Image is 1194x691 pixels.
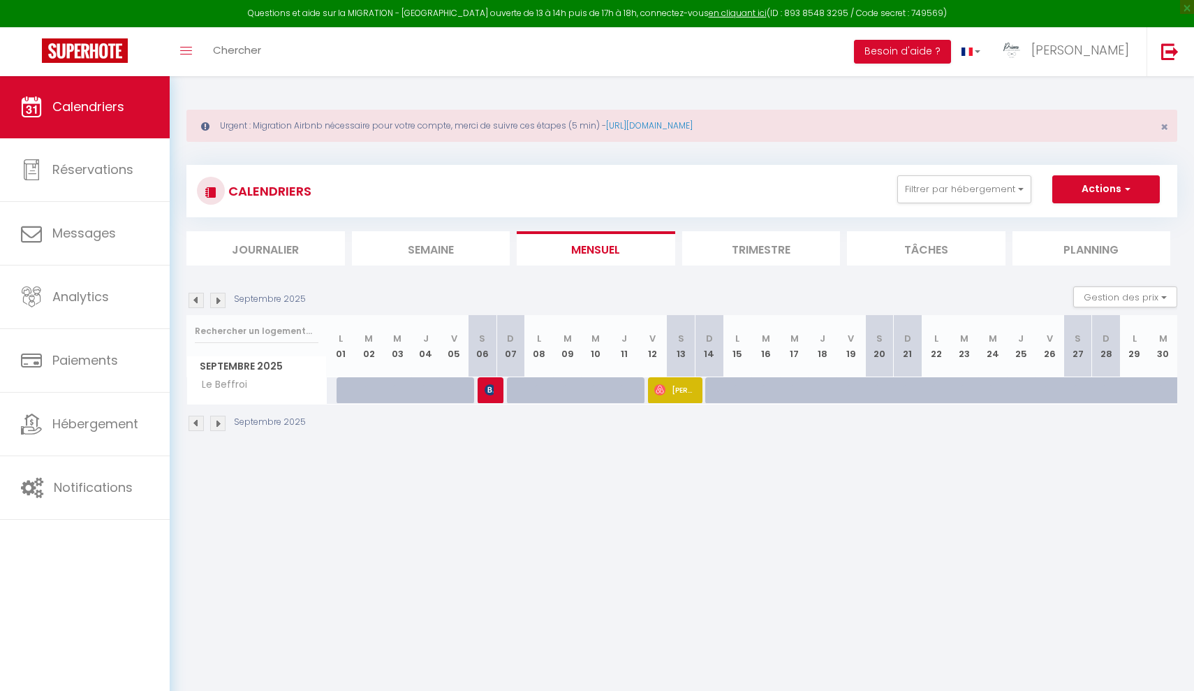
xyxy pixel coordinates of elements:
img: logout [1161,43,1179,60]
th: 14 [695,315,723,377]
img: Super Booking [42,38,128,63]
input: Rechercher un logement... [195,319,318,344]
abbr: M [762,332,770,345]
li: Trimestre [682,231,841,266]
th: 26 [1035,315,1064,377]
span: Analytics [52,288,109,305]
span: Septembre 2025 [187,356,326,377]
h3: CALENDRIERS [225,175,311,207]
iframe: LiveChat chat widget [1135,632,1194,691]
abbr: L [735,332,739,345]
th: 01 [327,315,355,377]
abbr: S [876,332,883,345]
th: 11 [610,315,639,377]
th: 17 [780,315,809,377]
th: 19 [836,315,865,377]
button: Filtrer par hébergement [897,175,1031,203]
abbr: V [451,332,457,345]
abbr: M [563,332,572,345]
abbr: J [423,332,429,345]
abbr: M [591,332,600,345]
li: Tâches [847,231,1005,266]
a: en cliquant ici [709,7,767,19]
th: 09 [553,315,582,377]
p: Septembre 2025 [234,416,306,429]
span: Notifications [54,479,133,496]
th: 29 [1121,315,1149,377]
abbr: D [706,332,713,345]
th: 22 [922,315,950,377]
abbr: L [339,332,343,345]
span: × [1160,118,1168,136]
th: 30 [1149,315,1177,377]
abbr: M [989,332,997,345]
th: 02 [355,315,383,377]
button: Actions [1052,175,1160,203]
abbr: S [1075,332,1081,345]
a: Chercher [202,27,272,76]
a: [URL][DOMAIN_NAME] [606,119,693,131]
a: ... [PERSON_NAME] [991,27,1147,76]
abbr: S [479,332,485,345]
th: 13 [667,315,695,377]
abbr: M [364,332,373,345]
button: Gestion des prix [1073,286,1177,307]
th: 16 [752,315,781,377]
th: 28 [1092,315,1121,377]
li: Journalier [186,231,345,266]
abbr: J [1018,332,1024,345]
abbr: M [393,332,401,345]
th: 03 [383,315,412,377]
th: 12 [638,315,667,377]
abbr: S [678,332,684,345]
abbr: M [1159,332,1167,345]
span: Le Beffroi [189,377,251,393]
abbr: M [960,332,968,345]
span: Réservations [52,161,133,178]
abbr: L [1133,332,1137,345]
abbr: D [904,332,911,345]
th: 24 [979,315,1008,377]
span: Messages [52,224,116,242]
li: Semaine [352,231,510,266]
button: Besoin d'aide ? [854,40,951,64]
abbr: V [1047,332,1053,345]
th: 21 [894,315,922,377]
span: [PERSON_NAME] [654,377,693,403]
img: ... [1001,40,1022,61]
th: 10 [582,315,610,377]
abbr: D [1103,332,1110,345]
abbr: J [621,332,627,345]
abbr: V [848,332,854,345]
abbr: L [934,332,938,345]
abbr: M [790,332,799,345]
th: 27 [1063,315,1092,377]
li: Planning [1012,231,1171,266]
th: 04 [411,315,440,377]
button: Close [1160,121,1168,133]
th: 18 [809,315,837,377]
th: 15 [723,315,752,377]
th: 08 [525,315,554,377]
div: Urgent : Migration Airbnb nécessaire pour votre compte, merci de suivre ces étapes (5 min) - [186,110,1177,142]
span: [PERSON_NAME] [485,377,494,403]
abbr: L [537,332,541,345]
th: 07 [496,315,525,377]
th: 20 [865,315,894,377]
span: [PERSON_NAME] [1031,41,1129,59]
p: Septembre 2025 [234,293,306,306]
span: Chercher [213,43,261,57]
abbr: J [820,332,825,345]
span: Hébergement [52,415,138,432]
abbr: V [649,332,656,345]
th: 25 [1007,315,1035,377]
span: Calendriers [52,98,124,115]
li: Mensuel [517,231,675,266]
th: 05 [440,315,469,377]
span: Paiements [52,351,118,369]
abbr: D [507,332,514,345]
th: 23 [950,315,979,377]
th: 06 [469,315,497,377]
